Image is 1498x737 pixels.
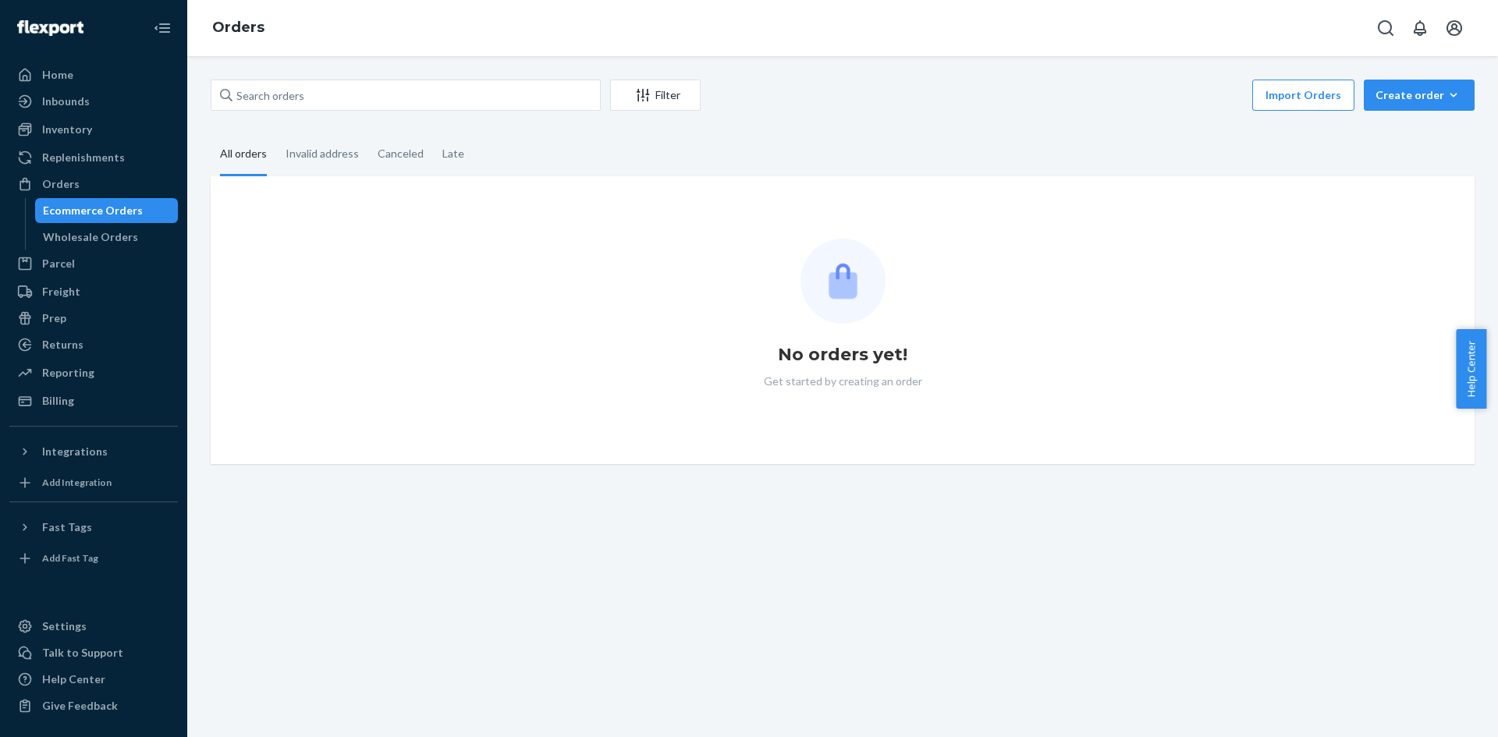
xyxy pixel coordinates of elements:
div: Freight [42,284,80,299]
button: Open account menu [1439,12,1470,44]
div: Home [42,67,73,83]
a: Parcel [9,251,178,276]
div: Filter [611,87,700,103]
div: Settings [42,618,87,634]
a: Orders [9,172,178,197]
a: Ecommerce Orders [35,198,179,223]
a: Freight [9,279,178,304]
a: Inbounds [9,89,178,114]
div: Invalid address [286,133,359,174]
div: Give Feedback [42,698,118,714]
div: Late [442,133,464,174]
button: Import Orders [1252,80,1354,111]
a: Talk to Support [9,640,178,665]
div: Orders [42,176,80,192]
a: Reporting [9,360,178,385]
h1: No orders yet! [778,342,907,367]
a: Returns [9,332,178,357]
div: Inventory [42,122,92,137]
a: Help Center [9,667,178,692]
a: Add Integration [9,470,178,495]
a: Add Fast Tag [9,546,178,571]
button: Integrations [9,439,178,464]
div: Help Center [42,671,105,687]
div: Returns [42,337,83,353]
div: Integrations [42,444,108,459]
a: Billing [9,388,178,413]
div: Inbounds [42,94,90,109]
a: Settings [9,614,178,639]
div: Talk to Support [42,645,123,661]
button: Filter [610,80,701,111]
a: Home [9,62,178,87]
button: Fast Tags [9,515,178,540]
a: Orders [212,19,264,36]
div: Ecommerce Orders [43,203,143,218]
a: Prep [9,306,178,331]
div: Parcel [42,256,75,271]
input: Search orders [211,80,601,111]
button: Close Navigation [147,12,178,44]
div: Create order [1376,87,1463,103]
div: All orders [220,133,267,176]
p: Get started by creating an order [764,374,922,389]
button: Open notifications [1404,12,1436,44]
button: Create order [1364,80,1475,111]
button: Give Feedback [9,693,178,718]
div: Add Integration [42,476,112,489]
div: Reporting [42,365,94,381]
div: Fast Tags [42,519,92,535]
div: Wholesale Orders [43,229,138,245]
a: Inventory [9,117,178,142]
a: Wholesale Orders [35,225,179,250]
a: Replenishments [9,145,178,170]
img: Empty list [800,239,886,324]
div: Add Fast Tag [42,551,98,565]
div: Canceled [378,133,424,174]
div: Replenishments [42,150,125,165]
div: Billing [42,393,74,409]
button: Help Center [1456,329,1486,409]
ol: breadcrumbs [200,5,277,51]
img: Flexport logo [17,20,83,36]
div: Prep [42,310,66,326]
button: Open Search Box [1370,12,1401,44]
